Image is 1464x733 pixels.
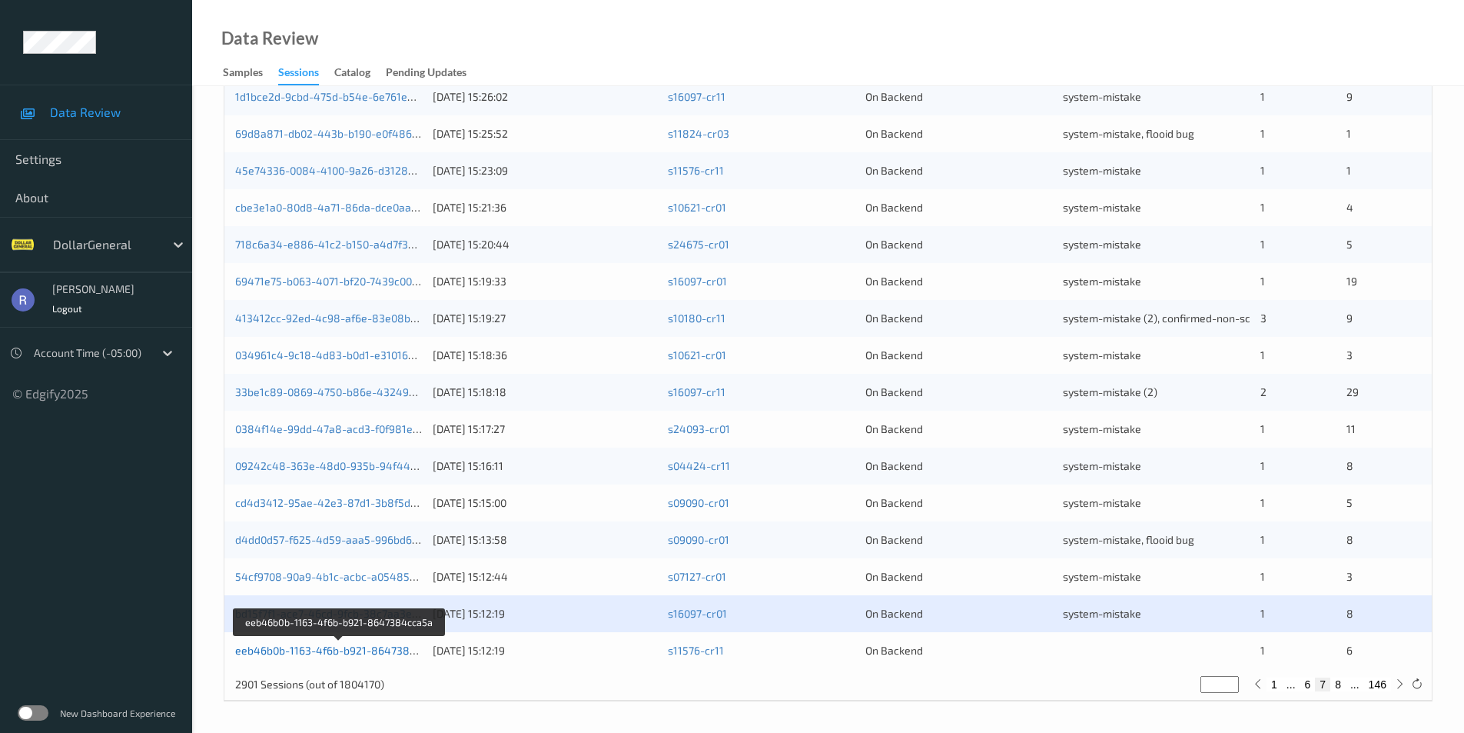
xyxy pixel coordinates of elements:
[1063,422,1141,435] span: system-mistake
[1346,570,1353,583] span: 3
[1260,238,1265,251] span: 1
[235,385,449,398] a: 33be1c89-0869-4750-b86e-43249bcf2695
[865,532,1052,548] div: On Backend
[1063,164,1141,177] span: system-mistake
[1063,275,1141,288] span: system-mistake
[1282,678,1300,691] button: ...
[668,570,726,583] a: s07127-cr01
[668,275,727,288] a: s16097-cr01
[235,90,442,103] a: 1d1bce2d-9cbd-475d-b54e-6e761e412cc5
[865,89,1052,105] div: On Backend
[668,459,730,472] a: s04424-cr11
[235,644,446,657] a: eeb46b0b-1163-4f6b-b921-8647384cca5a
[668,607,727,620] a: s16097-cr01
[235,127,449,140] a: 69d8a871-db02-443b-b190-e0f486966ca4
[1346,90,1353,103] span: 9
[1063,459,1141,472] span: system-mistake
[668,127,729,140] a: s11824-cr03
[386,65,466,84] div: Pending Updates
[1260,201,1265,214] span: 1
[1346,312,1353,325] span: 9
[865,458,1052,474] div: On Backend
[1346,348,1353,362] span: 3
[865,237,1052,252] div: On Backend
[865,569,1052,585] div: On Backend
[1346,459,1353,472] span: 8
[1260,422,1265,435] span: 1
[1346,238,1353,251] span: 5
[1346,678,1364,691] button: ...
[1346,275,1357,288] span: 19
[1260,348,1265,362] span: 1
[1346,127,1351,140] span: 1
[865,421,1052,437] div: On Backend
[668,385,725,398] a: s16097-cr11
[668,238,729,251] a: s24675-cr01
[668,422,730,435] a: s24093-cr01
[1260,533,1265,546] span: 1
[1364,678,1391,691] button: 146
[235,312,448,325] a: 413412cc-92ed-4c98-af6e-83e08b2e9a8b
[1260,164,1265,177] span: 1
[1260,459,1265,472] span: 1
[235,459,452,472] a: 09242c48-363e-48d0-935b-94f44353fe89
[1063,90,1141,103] span: system-mistake
[433,274,657,289] div: [DATE] 15:19:33
[1260,312,1266,325] span: 3
[1063,533,1194,546] span: system-mistake, flooid bug
[235,533,447,546] a: d4dd0d57-f625-4d59-aaa5-996bd67f085a
[235,348,444,362] a: 034961c4-9c18-4d83-b0d1-e3101681b02d
[1260,127,1265,140] span: 1
[433,163,657,178] div: [DATE] 15:23:09
[223,62,278,84] a: Samples
[1346,533,1353,546] span: 8
[668,496,729,509] a: s09090-cr01
[1063,312,1263,325] span: system-mistake (2), confirmed-non-scan
[1063,570,1141,583] span: system-mistake
[1266,678,1282,691] button: 1
[334,62,386,84] a: Catalog
[1346,201,1353,214] span: 4
[221,31,318,46] div: Data Review
[1346,385,1359,398] span: 29
[235,275,442,288] a: 69471e75-b063-4071-bf20-7439c00ed8d1
[1260,570,1265,583] span: 1
[1063,348,1141,362] span: system-mistake
[386,62,482,84] a: Pending Updates
[865,200,1052,215] div: On Backend
[668,164,724,177] a: s11576-cr11
[1346,607,1353,620] span: 8
[433,237,657,252] div: [DATE] 15:20:44
[1063,607,1141,620] span: system-mistake
[668,348,726,362] a: s10621-cr01
[865,126,1052,142] div: On Backend
[235,570,446,583] a: 54cf9708-90a9-4b1c-acbc-a0548552372a
[433,495,657,511] div: [DATE] 15:15:00
[235,496,448,509] a: cd4d3412-95ae-42e3-87d1-3b8f5d0447a9
[433,421,657,437] div: [DATE] 15:17:27
[1346,644,1353,657] span: 6
[235,607,439,620] a: bd15f7f1-ace7-46cd-9fcb-38c7aa3e444e
[1300,678,1316,691] button: 6
[433,458,657,474] div: [DATE] 15:16:11
[235,238,440,251] a: 718c6a34-e886-41c2-b150-a4d7f37fdb12
[1260,90,1265,103] span: 1
[433,606,657,621] div: [DATE] 15:12:19
[1260,607,1265,620] span: 1
[668,644,724,657] a: s11576-cr11
[235,422,443,435] a: 0384f14e-99dd-47a8-acd3-f0f981e86819
[334,65,370,84] div: Catalog
[668,201,726,214] a: s10621-cr01
[433,532,657,548] div: [DATE] 15:13:58
[235,201,449,214] a: cbe3e1a0-80d8-4a71-86da-dce0aabe5564
[235,677,384,692] p: 2901 Sessions (out of 1804170)
[865,348,1052,363] div: On Backend
[278,62,334,85] a: Sessions
[865,495,1052,511] div: On Backend
[433,89,657,105] div: [DATE] 15:26:02
[1260,275,1265,288] span: 1
[433,126,657,142] div: [DATE] 15:25:52
[668,312,725,325] a: s10180-cr11
[1346,164,1351,177] span: 1
[1063,238,1141,251] span: system-mistake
